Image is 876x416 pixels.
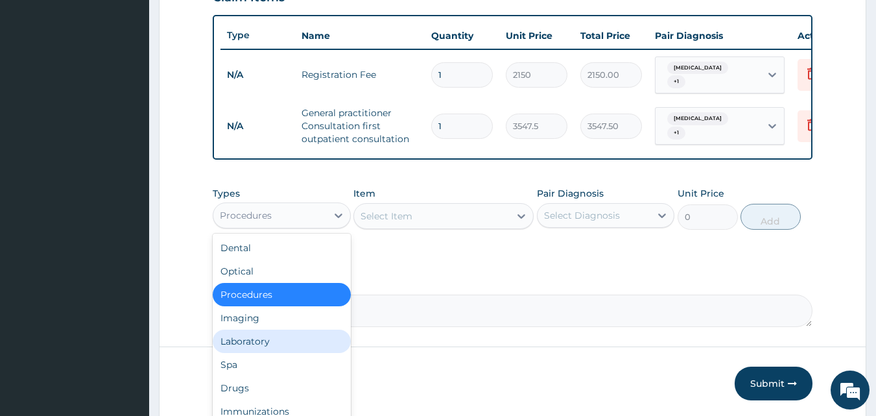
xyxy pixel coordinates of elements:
span: [MEDICAL_DATA] [667,112,728,125]
span: + 1 [667,75,685,88]
td: N/A [220,114,295,138]
span: [MEDICAL_DATA] [667,62,728,75]
div: Imaging [213,306,351,330]
textarea: Type your message and hit 'Enter' [6,278,247,323]
td: Registration Fee [295,62,425,88]
div: Spa [213,353,351,376]
div: Optical [213,260,351,283]
td: N/A [220,63,295,87]
td: General practitioner Consultation first outpatient consultation [295,100,425,152]
label: Pair Diagnosis [537,187,604,200]
label: Item [353,187,375,200]
div: Procedures [213,283,351,306]
button: Add [740,204,801,230]
label: Comment [213,276,813,288]
th: Name [295,23,425,49]
th: Quantity [425,23,499,49]
span: + 1 [667,127,685,140]
button: Submit [735,367,812,400]
label: Types [213,188,240,199]
th: Type [220,23,295,47]
div: Drugs [213,376,351,400]
th: Unit Price [499,23,574,49]
div: Procedures [220,209,272,222]
div: Select Diagnosis [544,209,620,222]
th: Pair Diagnosis [648,23,791,49]
div: Laboratory [213,330,351,353]
th: Actions [791,23,856,49]
img: d_794563401_company_1708531726252_794563401 [24,65,53,97]
div: Dental [213,236,351,260]
div: Chat with us now [67,73,218,90]
th: Total Price [574,23,648,49]
span: We're online! [75,125,179,256]
label: Unit Price [678,187,724,200]
div: Minimize live chat window [213,6,244,38]
div: Select Item [361,210,412,223]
